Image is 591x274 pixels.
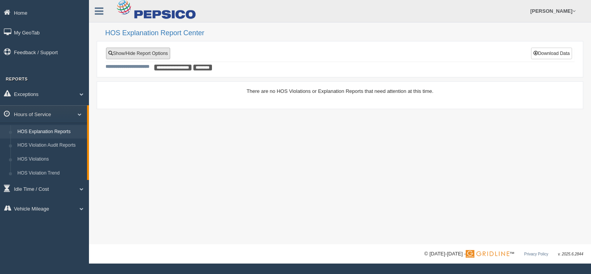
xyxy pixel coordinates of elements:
[424,250,583,258] div: © [DATE]-[DATE] - ™
[14,152,87,166] a: HOS Violations
[524,252,548,256] a: Privacy Policy
[106,48,170,59] a: Show/Hide Report Options
[558,252,583,256] span: v. 2025.6.2844
[14,166,87,180] a: HOS Violation Trend
[14,125,87,139] a: HOS Explanation Reports
[106,87,574,95] div: There are no HOS Violations or Explanation Reports that need attention at this time.
[466,250,509,258] img: Gridline
[14,139,87,152] a: HOS Violation Audit Reports
[105,29,583,37] h2: HOS Explanation Report Center
[531,48,572,59] button: Download Data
